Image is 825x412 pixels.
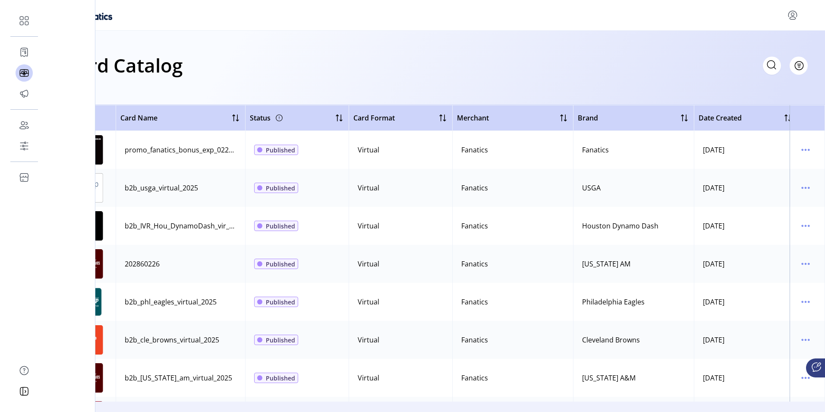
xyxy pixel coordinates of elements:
[266,298,295,307] span: Published
[582,297,645,307] div: Philadelphia Eagles
[582,335,640,345] div: Cleveland Browns
[353,113,395,123] span: Card Format
[266,146,295,155] span: Published
[266,336,295,345] span: Published
[790,57,808,75] button: Filter Button
[699,113,742,123] span: Date Created
[799,219,812,233] button: menu
[461,297,488,307] div: Fanatics
[461,183,488,193] div: Fanatics
[66,50,183,80] h1: Card Catalog
[461,335,488,345] div: Fanatics
[358,145,379,155] div: Virtual
[120,113,157,123] span: Card Name
[266,260,295,269] span: Published
[125,183,198,193] div: b2b_usga_virtual_2025
[358,335,379,345] div: Virtual
[799,143,812,157] button: menu
[582,259,630,269] div: [US_STATE] AM
[358,259,379,269] div: Virtual
[125,335,219,345] div: b2b_cle_browns_virtual_2025
[694,131,797,169] td: [DATE]
[694,283,797,321] td: [DATE]
[582,221,658,231] div: Houston Dynamo Dash
[786,8,800,22] button: menu
[578,113,598,123] span: Brand
[125,221,236,231] div: b2b_IVR_Hou_DynamoDash_vir_2025
[266,374,295,383] span: Published
[125,297,217,307] div: b2b_phl_eagles_virtual_2025
[358,373,379,383] div: Virtual
[694,207,797,245] td: [DATE]
[799,371,812,385] button: menu
[799,257,812,271] button: menu
[358,183,379,193] div: Virtual
[582,373,636,383] div: [US_STATE] A&M
[461,373,488,383] div: Fanatics
[763,57,781,75] input: Search
[799,333,812,347] button: menu
[799,181,812,195] button: menu
[694,359,797,397] td: [DATE]
[266,184,295,193] span: Published
[582,145,609,155] div: Fanatics
[266,222,295,231] span: Published
[582,183,601,193] div: USGA
[461,221,488,231] div: Fanatics
[250,111,284,125] div: Status
[461,145,488,155] div: Fanatics
[461,259,488,269] div: Fanatics
[125,373,232,383] div: b2b_[US_STATE]_am_virtual_2025
[358,221,379,231] div: Virtual
[358,297,379,307] div: Virtual
[125,259,160,269] div: 202860226
[125,145,236,155] div: promo_fanatics_bonus_exp_022726
[694,245,797,283] td: [DATE]
[694,321,797,359] td: [DATE]
[457,113,489,123] span: Merchant
[799,295,812,309] button: menu
[694,169,797,207] td: [DATE]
